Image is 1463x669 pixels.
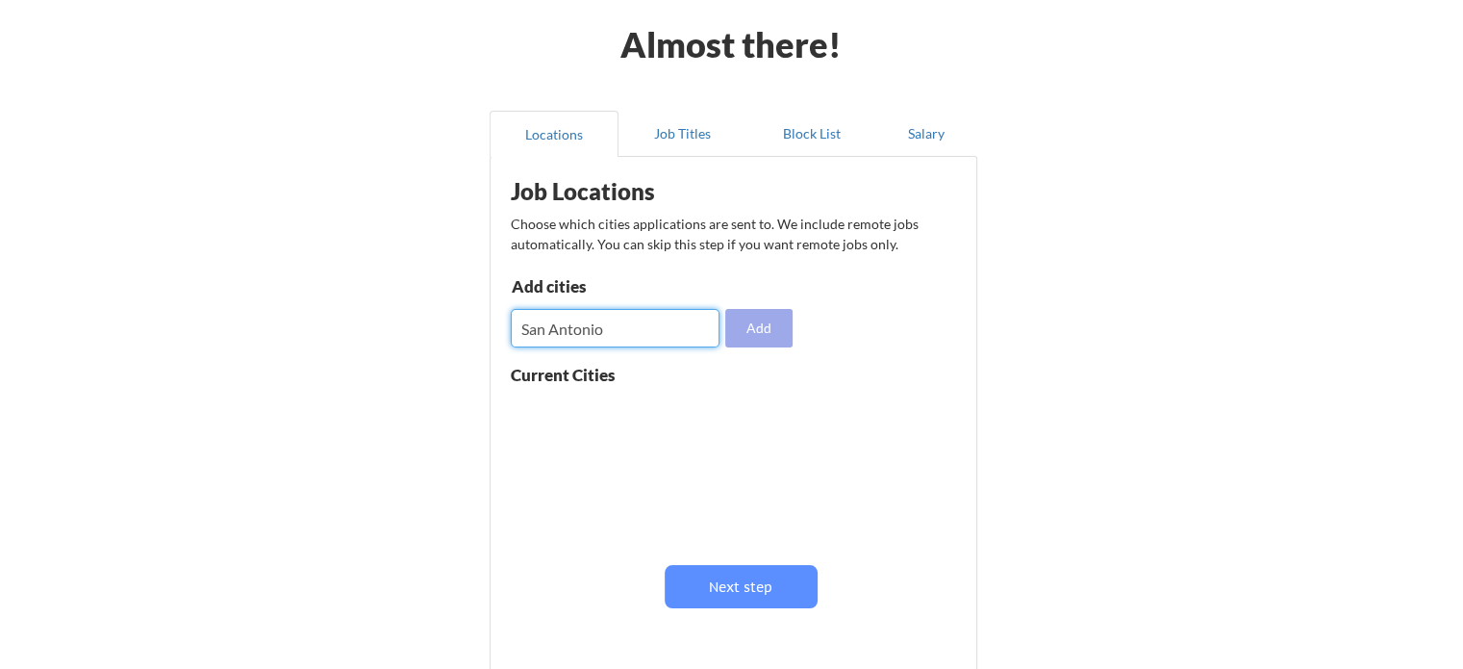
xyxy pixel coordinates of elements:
input: Type here... [511,309,719,347]
div: Add cities [512,278,711,295]
div: Job Locations [511,180,753,203]
button: Next step [665,565,818,608]
button: Block List [747,111,876,157]
button: Job Titles [618,111,747,157]
button: Add [725,309,793,347]
div: Choose which cities applications are sent to. We include remote jobs automatically. You can skip ... [511,214,953,254]
button: Salary [876,111,977,157]
div: Almost there! [596,27,865,62]
button: Locations [490,111,618,157]
div: Current Cities [511,367,657,383]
